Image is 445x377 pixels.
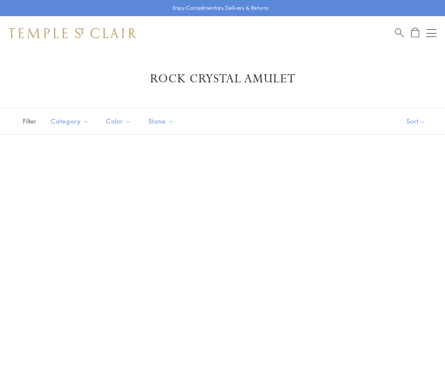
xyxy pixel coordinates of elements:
[172,4,269,12] p: Enjoy Complimentary Delivery & Returns
[142,112,181,131] button: Stone
[144,116,181,127] span: Stone
[411,28,419,38] a: Open Shopping Bag
[8,28,136,38] img: Temple St. Clair
[395,28,404,38] a: Search
[21,71,424,87] h1: Rock Crystal Amulet
[47,116,95,127] span: Category
[387,108,445,134] button: Show sort by
[102,116,138,127] span: Color
[44,112,95,131] button: Category
[426,28,437,38] button: Open navigation
[100,112,138,131] button: Color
